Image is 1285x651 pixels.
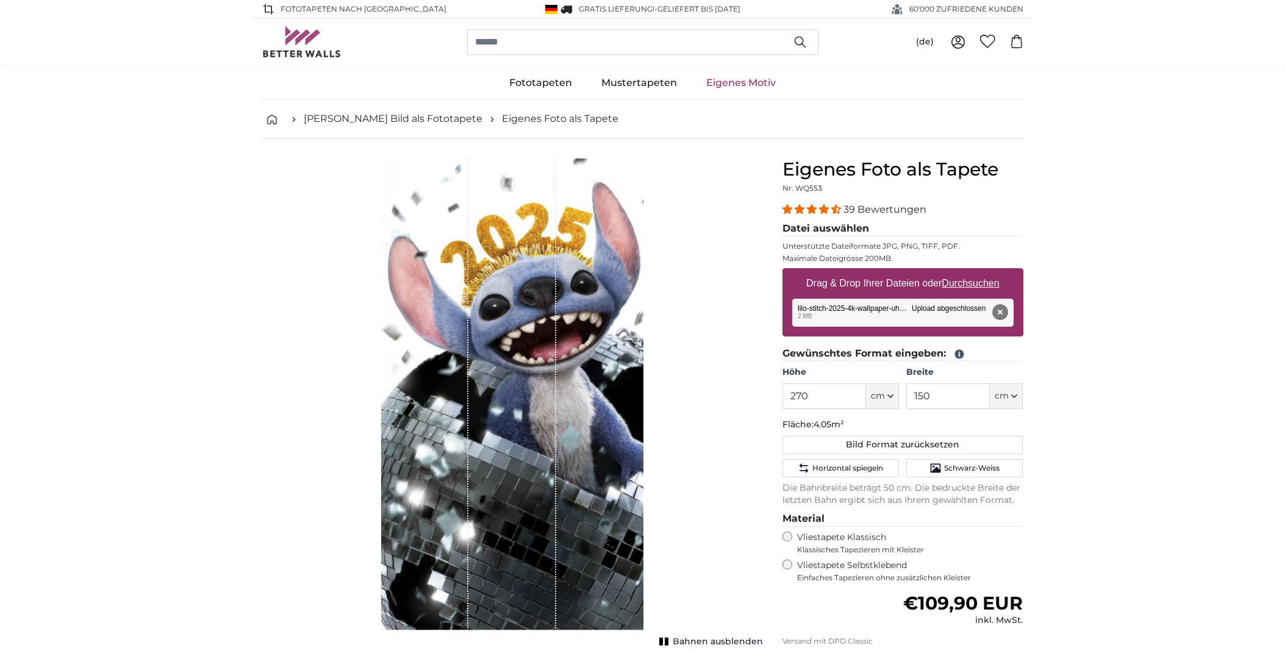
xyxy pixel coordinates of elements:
[909,4,1023,15] span: 60'000 ZUFRIEDENE KUNDEN
[995,390,1009,402] span: cm
[782,636,1023,646] p: Versand mit DPD Classic
[801,271,1004,296] label: Drag & Drop Ihrer Dateien oder
[990,383,1023,409] button: cm
[812,463,883,473] span: Horizontal spiegeln
[797,560,1023,583] label: Vliestapete Selbstklebend
[262,158,763,646] div: 1 of 1
[281,4,446,15] span: Fototapeten nach [GEOGRAPHIC_DATA]
[262,26,342,57] img: Betterwalls
[782,158,1023,180] h1: Eigenes Foto als Tapete
[782,204,843,215] span: 4.36 stars
[871,390,885,402] span: cm
[797,545,1013,555] span: Klassisches Tapezieren mit Kleister
[903,614,1023,627] div: inkl. MwSt.
[673,636,763,648] span: Bahnen ausblenden
[906,459,1023,477] button: Schwarz-Weiss
[906,366,1023,379] label: Breite
[782,366,899,379] label: Höhe
[944,463,1000,473] span: Schwarz-Weiss
[903,592,1023,614] span: €109,90 EUR
[782,241,1023,251] p: Unterstützte Dateiformate JPG, PNG, TIFF, PDF.
[654,4,740,13] span: -
[942,278,999,288] u: Durchsuchen
[656,633,763,650] button: Bahnen ausblenden
[502,112,618,126] a: Eigenes Foto als Tapete
[587,67,692,99] a: Mustertapeten
[797,532,1013,555] label: Vliestapete Klassisch
[782,221,1023,237] legend: Datei auswählen
[782,254,1023,263] p: Maximale Dateigrösse 200MB.
[782,511,1023,527] legend: Material
[262,99,1023,139] nav: breadcrumbs
[692,67,790,99] a: Eigenes Motiv
[797,573,1023,583] span: Einfaches Tapezieren ohne zusätzlichen Kleister
[782,436,1023,454] button: Bild Format zurücksetzen
[814,419,844,430] span: 4.05m²
[782,482,1023,507] p: Die Bahnbreite beträgt 50 cm. Die bedruckte Breite der letzten Bahn ergibt sich aus Ihrem gewählt...
[843,204,926,215] span: 39 Bewertungen
[657,4,740,13] span: Geliefert bis [DATE]
[495,67,587,99] a: Fototapeten
[782,183,822,193] span: Nr. WQ553
[545,5,557,14] img: Deutschland
[782,419,1023,431] p: Fläche:
[906,31,943,53] button: (de)
[866,383,899,409] button: cm
[782,346,1023,361] legend: Gewünschtes Format eingeben:
[304,112,482,126] a: [PERSON_NAME] Bild als Fototapete
[782,459,899,477] button: Horizontal spiegeln
[579,4,654,13] span: GRATIS Lieferung!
